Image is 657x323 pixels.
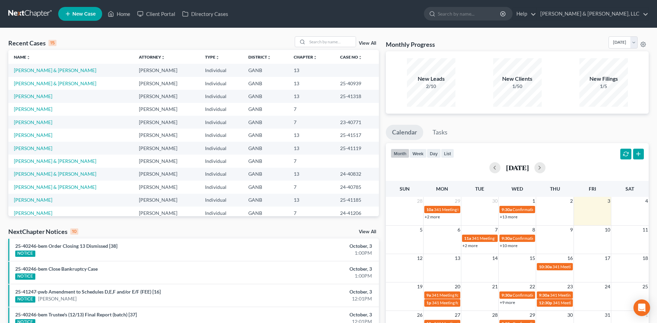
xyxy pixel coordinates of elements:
[335,77,379,90] td: 25-40939
[243,64,288,77] td: GANB
[491,197,498,205] span: 30
[457,226,461,234] span: 6
[537,8,648,20] a: [PERSON_NAME] & [PERSON_NAME], LLC
[199,90,243,103] td: Individual
[14,145,52,151] a: [PERSON_NAME]
[416,311,423,319] span: 26
[133,168,199,181] td: [PERSON_NAME]
[294,54,317,60] a: Chapterunfold_more
[15,243,117,249] a: 25-40246-bem Order Closing 13 Dismissed [38]
[642,254,649,262] span: 18
[243,77,288,90] td: GANB
[199,116,243,129] td: Individual
[288,142,335,155] td: 13
[258,265,372,272] div: October, 3
[427,149,441,158] button: day
[288,207,335,219] td: 7
[15,251,35,257] div: NOTICE
[493,83,542,90] div: 1/50
[426,300,431,305] span: 1p
[288,129,335,141] td: 13
[243,194,288,207] td: GANB
[335,116,379,129] td: 23-40771
[199,129,243,141] td: Individual
[243,155,288,167] td: GANB
[642,226,649,234] span: 11
[26,55,30,60] i: unfold_more
[539,264,552,269] span: 10:30a
[15,289,161,295] a: 25-41247-pwb Amendment to Schedules D,E,F and/or E/F (FEE) [16]
[243,90,288,103] td: GANB
[645,197,649,205] span: 4
[258,295,372,302] div: 12:01PM
[501,293,512,298] span: 9:30a
[426,207,433,212] span: 10a
[199,155,243,167] td: Individual
[288,77,335,90] td: 13
[335,181,379,193] td: 24-40785
[513,207,592,212] span: Confirmation Hearing for [PERSON_NAME]
[472,236,534,241] span: 341 Meeting for [PERSON_NAME]
[335,90,379,103] td: 25-41318
[243,207,288,219] td: GANB
[258,288,372,295] div: October, 3
[532,197,536,205] span: 1
[491,311,498,319] span: 28
[258,272,372,279] div: 1:00PM
[14,67,96,73] a: [PERSON_NAME] & [PERSON_NAME]
[436,186,448,192] span: Mon
[15,273,35,280] div: NOTICE
[243,129,288,141] td: GANB
[14,106,52,112] a: [PERSON_NAME]
[500,214,517,219] a: +13 more
[386,125,423,140] a: Calendar
[386,40,435,49] h3: Monthly Progress
[454,197,461,205] span: 29
[491,254,498,262] span: 14
[501,207,512,212] span: 9:30a
[243,103,288,116] td: GANB
[288,181,335,193] td: 7
[335,168,379,181] td: 24-40832
[539,293,549,298] span: 9:30a
[567,282,574,291] span: 23
[38,295,77,302] a: [PERSON_NAME]
[199,181,243,193] td: Individual
[199,64,243,77] td: Individual
[133,181,199,193] td: [PERSON_NAME]
[258,250,372,256] div: 1:00PM
[199,168,243,181] td: Individual
[500,300,515,305] a: +9 more
[48,40,56,46] div: 15
[454,282,461,291] span: 20
[633,299,650,316] div: Open Intercom Messenger
[335,129,379,141] td: 25-41517
[441,149,454,158] button: list
[133,129,199,141] td: [PERSON_NAME]
[529,254,536,262] span: 15
[434,207,496,212] span: 341 Meeting for [PERSON_NAME]
[475,186,484,192] span: Tue
[501,236,512,241] span: 9:30a
[199,142,243,155] td: Individual
[513,8,536,20] a: Help
[529,282,536,291] span: 22
[14,184,96,190] a: [PERSON_NAME] & [PERSON_NAME]
[553,300,615,305] span: 341 Meeting for [PERSON_NAME]
[513,293,605,298] span: Confirmation Hearing for [PERSON_NAME][DATE]
[513,236,592,241] span: Confirmation Hearing for [PERSON_NAME]
[133,142,199,155] td: [PERSON_NAME]
[14,210,52,216] a: [PERSON_NAME]
[133,155,199,167] td: [PERSON_NAME]
[243,168,288,181] td: GANB
[104,8,134,20] a: Home
[8,227,78,236] div: NextChapter Notices
[512,186,523,192] span: Wed
[400,186,410,192] span: Sun
[604,282,611,291] span: 24
[14,171,96,177] a: [PERSON_NAME] & [PERSON_NAME]
[199,207,243,219] td: Individual
[199,194,243,207] td: Individual
[359,41,376,46] a: View All
[15,312,137,317] a: 25-40246-bem Trustee's (12/13) Final Report (batch) [37]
